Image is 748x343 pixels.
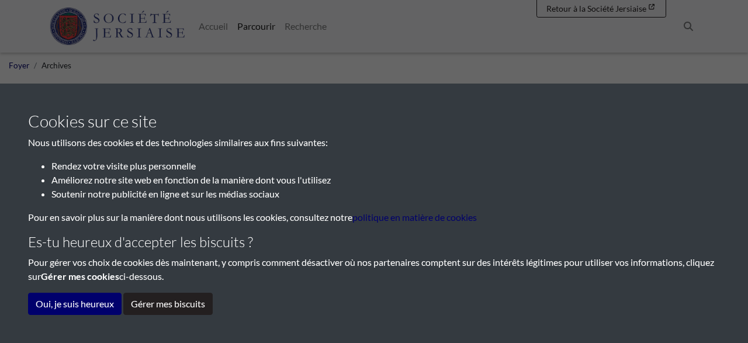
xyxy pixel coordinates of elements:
[51,159,720,173] li: Rendez votre visite plus personnelle
[28,255,720,283] p: Pour gérer vos choix de cookies dès maintenant, y compris comment désactiver où nos partenaires c...
[51,173,720,187] li: Améliorez notre site web en fonction de la manière dont vous l'utilisez
[28,234,720,251] h4: Es-tu heureux d'accepter les biscuits ?
[28,210,720,224] p: Pour en savoir plus sur la manière dont nous utilisons les cookies, consultez notre
[28,136,720,150] p: Nous utilisons des cookies et des technologies similaires aux fins suivantes:
[51,187,720,201] li: Soutenir notre publicité en ligne et sur les médias sociaux
[123,293,213,315] button: Gérer mes biscuits
[352,212,477,223] a: En savoir plus sur les biscuits
[28,293,122,315] button: Oui, je suis heureux
[28,112,720,131] h3: Cookies sur ce site
[41,271,119,282] strong: Gérer mes cookies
